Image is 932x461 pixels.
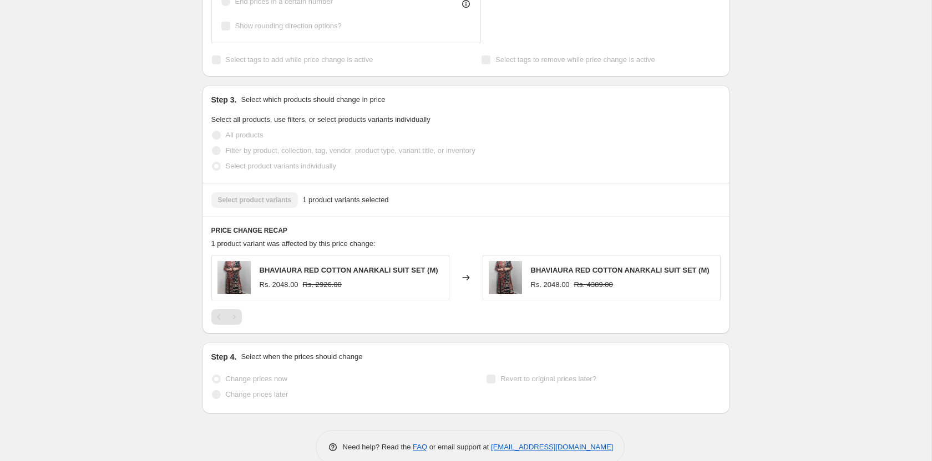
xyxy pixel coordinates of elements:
[491,443,613,451] a: [EMAIL_ADDRESS][DOMAIN_NAME]
[226,162,336,170] span: Select product variants individually
[531,279,570,290] div: Rs. 2048.00
[226,55,373,64] span: Select tags to add while price change is active
[303,279,342,290] strike: Rs. 2926.00
[413,443,427,451] a: FAQ
[489,261,522,294] img: IMG20250421170014_80x.jpg
[226,131,264,139] span: All products
[241,351,362,362] p: Select when the prices should change
[211,226,721,235] h6: PRICE CHANGE RECAP
[226,146,475,155] span: Filter by product, collection, tag, vendor, product type, variant title, or inventory
[211,115,430,124] span: Select all products, use filters, or select products variants individually
[427,443,491,451] span: or email support at
[226,390,288,398] span: Change prices later
[211,239,376,248] span: 1 product variant was affected by this price change:
[302,194,388,206] span: 1 product variants selected
[211,309,242,325] nav: Pagination
[260,266,438,274] span: BHAVIAURA RED COTTON ANARKALI SUIT SET (M)
[574,279,613,290] strike: Rs. 4389.00
[500,375,596,383] span: Revert to original prices later?
[260,279,298,290] div: Rs. 2048.00
[226,375,287,383] span: Change prices now
[531,266,710,274] span: BHAVIAURA RED COTTON ANARKALI SUIT SET (M)
[217,261,251,294] img: IMG20250421170014_80x.jpg
[495,55,655,64] span: Select tags to remove while price change is active
[241,94,385,105] p: Select which products should change in price
[211,351,237,362] h2: Step 4.
[235,22,342,30] span: Show rounding direction options?
[343,443,413,451] span: Need help? Read the
[211,94,237,105] h2: Step 3.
